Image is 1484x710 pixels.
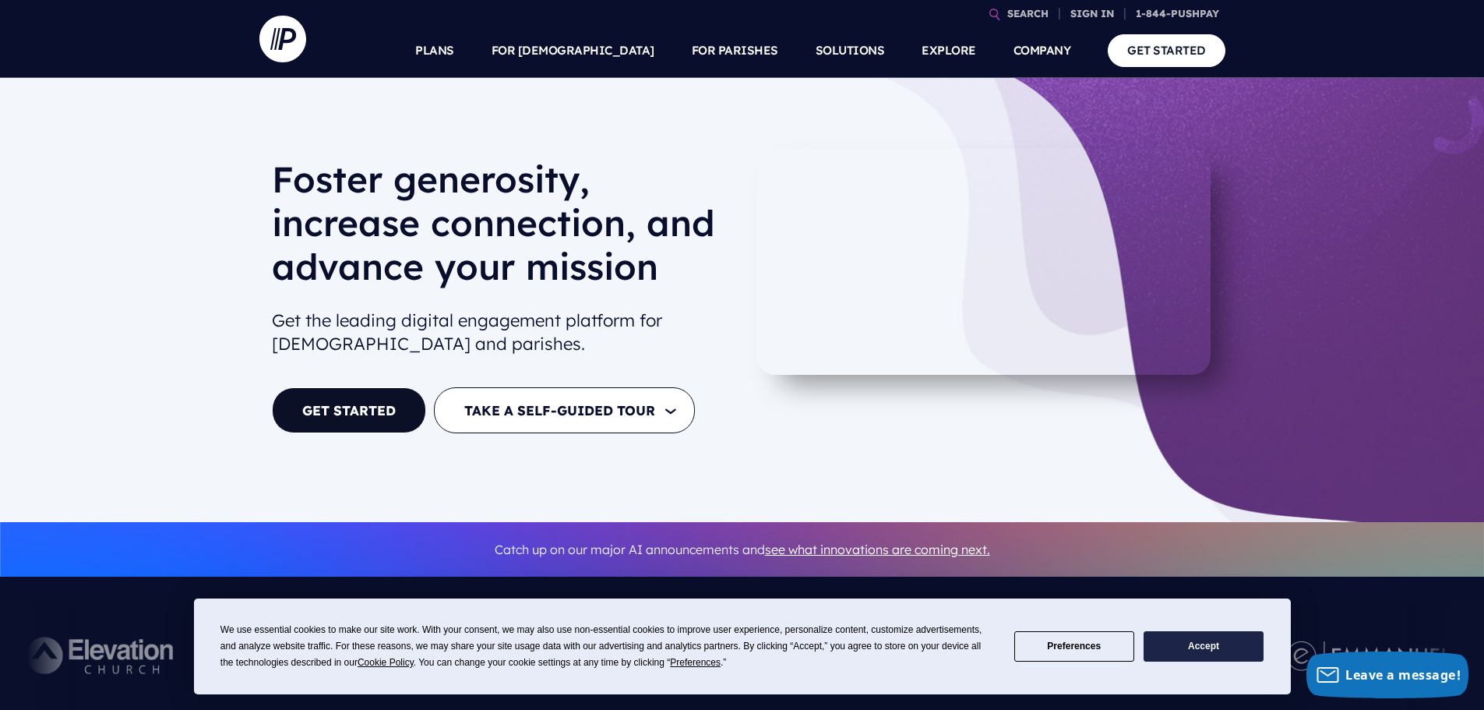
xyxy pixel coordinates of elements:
[922,23,976,78] a: EXPLORE
[272,157,730,301] h1: Foster generosity, increase connection, and advance your mission
[1345,666,1461,684] span: Leave a message!
[1144,631,1264,662] button: Accept
[1014,631,1134,662] button: Preferences
[765,542,990,557] a: see what innovations are coming next.
[434,387,695,433] button: TAKE A SELF-GUIDED TOUR
[1108,34,1225,66] a: GET STARTED
[272,532,1213,567] p: Catch up on our major AI announcements and
[272,387,426,433] a: GET STARTED
[492,23,654,78] a: FOR [DEMOGRAPHIC_DATA]
[1306,652,1468,698] button: Leave a message!
[692,23,778,78] a: FOR PARISHES
[272,302,730,363] h2: Get the leading digital engagement platform for [DEMOGRAPHIC_DATA] and parishes.
[358,657,414,668] span: Cookie Policy
[415,23,454,78] a: PLANS
[220,622,996,671] div: We use essential cookies to make our site work. With your consent, we may also use non-essential ...
[670,657,721,668] span: Preferences
[194,599,1291,694] div: Cookie Consent Prompt
[1013,23,1071,78] a: COMPANY
[816,23,885,78] a: SOLUTIONS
